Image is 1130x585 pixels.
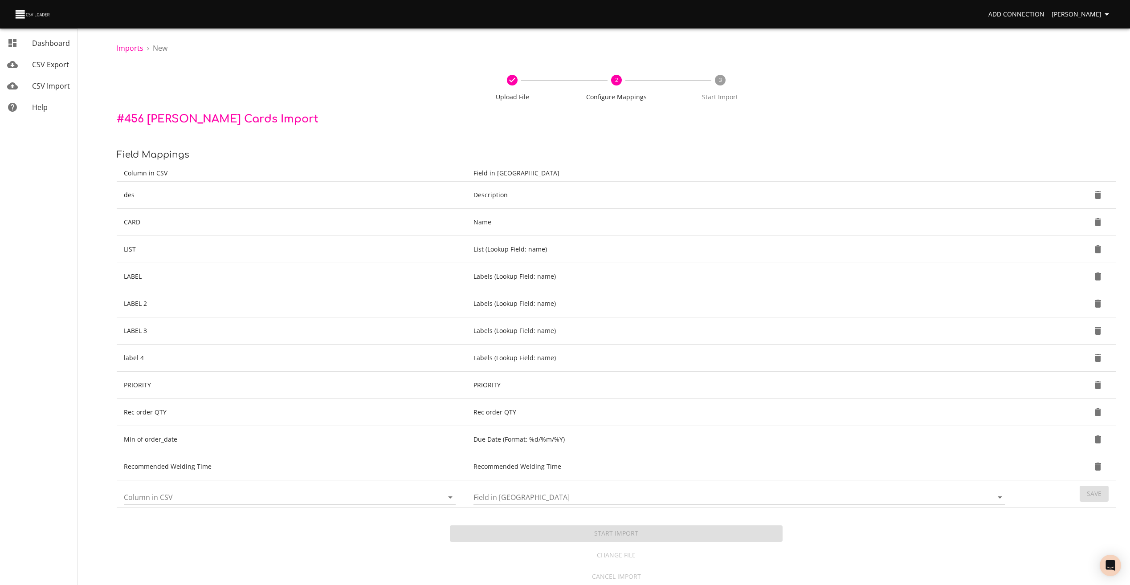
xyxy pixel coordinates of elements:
[466,372,1016,399] td: PRIORITY
[466,453,1016,480] td: Recommended Welding Time
[1087,293,1109,314] button: Delete
[466,399,1016,426] td: Rec order QTY
[147,43,149,53] li: ›
[117,236,466,263] td: LIST
[466,263,1016,290] td: Labels (Lookup Field: name)
[466,182,1016,209] td: Description
[1087,456,1109,477] button: Delete
[117,113,318,125] span: # 456 [PERSON_NAME] Cards Import
[444,491,457,504] button: Open
[1052,9,1112,20] span: [PERSON_NAME]
[466,290,1016,317] td: Labels (Lookup Field: name)
[32,60,69,69] span: CSV Export
[466,236,1016,263] td: List (Lookup Field: name)
[117,263,466,290] td: LABEL
[117,399,466,426] td: Rec order QTY
[1087,239,1109,260] button: Delete
[466,345,1016,372] td: Labels (Lookup Field: name)
[32,102,48,112] span: Help
[466,165,1016,182] th: Field in [GEOGRAPHIC_DATA]
[1100,555,1121,576] div: Open Intercom Messenger
[466,209,1016,236] td: Name
[464,93,561,102] span: Upload File
[117,150,189,160] span: Field Mappings
[117,209,466,236] td: CARD
[32,38,70,48] span: Dashboard
[32,81,70,91] span: CSV Import
[1087,374,1109,396] button: Delete
[117,182,466,209] td: des
[1087,320,1109,341] button: Delete
[117,372,466,399] td: PRIORITY
[153,43,167,53] p: New
[117,165,466,182] th: Column in CSV
[994,491,1006,504] button: Open
[466,426,1016,453] td: Due Date (Format: %d/%m/%Y)
[117,317,466,345] td: LABEL 3
[1087,429,1109,450] button: Delete
[1087,266,1109,287] button: Delete
[14,8,52,20] img: CSV Loader
[568,93,665,102] span: Configure Mappings
[1048,6,1116,23] button: [PERSON_NAME]
[117,426,466,453] td: Min of order_date
[117,345,466,372] td: label 4
[615,76,618,84] text: 2
[117,453,466,480] td: Recommended Welding Time
[1087,402,1109,423] button: Delete
[117,43,143,53] a: Imports
[1087,184,1109,206] button: Delete
[117,290,466,317] td: LABEL 2
[718,76,722,84] text: 3
[1087,347,1109,369] button: Delete
[985,6,1048,23] a: Add Connection
[672,93,768,102] span: Start Import
[988,9,1044,20] span: Add Connection
[1087,211,1109,233] button: Delete
[466,317,1016,345] td: Labels (Lookup Field: name)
